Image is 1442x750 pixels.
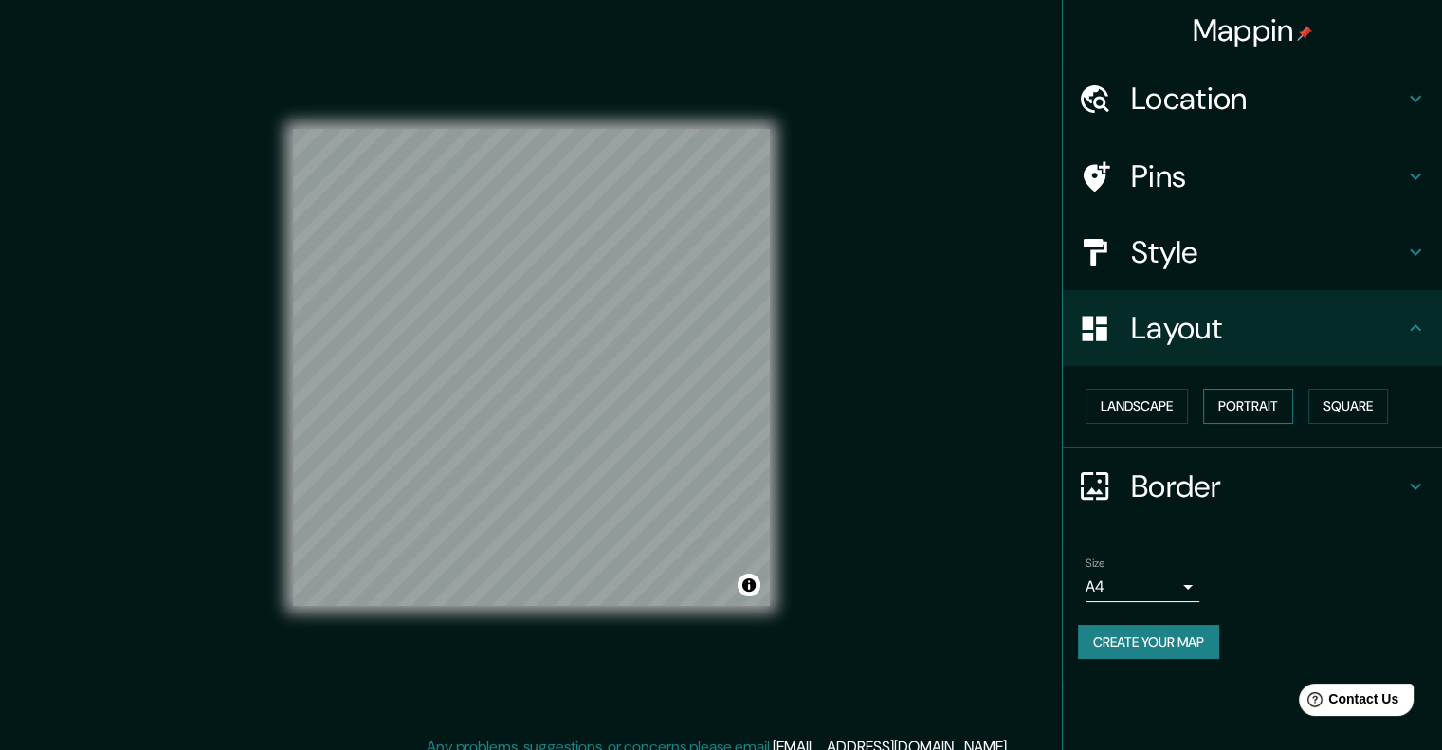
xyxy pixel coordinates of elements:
iframe: Help widget launcher [1273,676,1421,729]
label: Size [1086,555,1105,571]
h4: Mappin [1193,11,1313,49]
div: A4 [1086,572,1199,602]
h4: Style [1131,233,1404,271]
canvas: Map [293,129,770,606]
button: Create your map [1078,625,1219,660]
button: Landscape [1086,389,1188,424]
button: Portrait [1203,389,1293,424]
button: Square [1308,389,1388,424]
div: Style [1063,214,1442,290]
h4: Border [1131,467,1404,505]
h4: Location [1131,80,1404,118]
button: Toggle attribution [738,574,760,596]
h4: Pins [1131,157,1404,195]
div: Pins [1063,138,1442,214]
h4: Layout [1131,309,1404,347]
div: Layout [1063,290,1442,366]
div: Border [1063,448,1442,524]
img: pin-icon.png [1297,26,1312,41]
div: Location [1063,61,1442,137]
